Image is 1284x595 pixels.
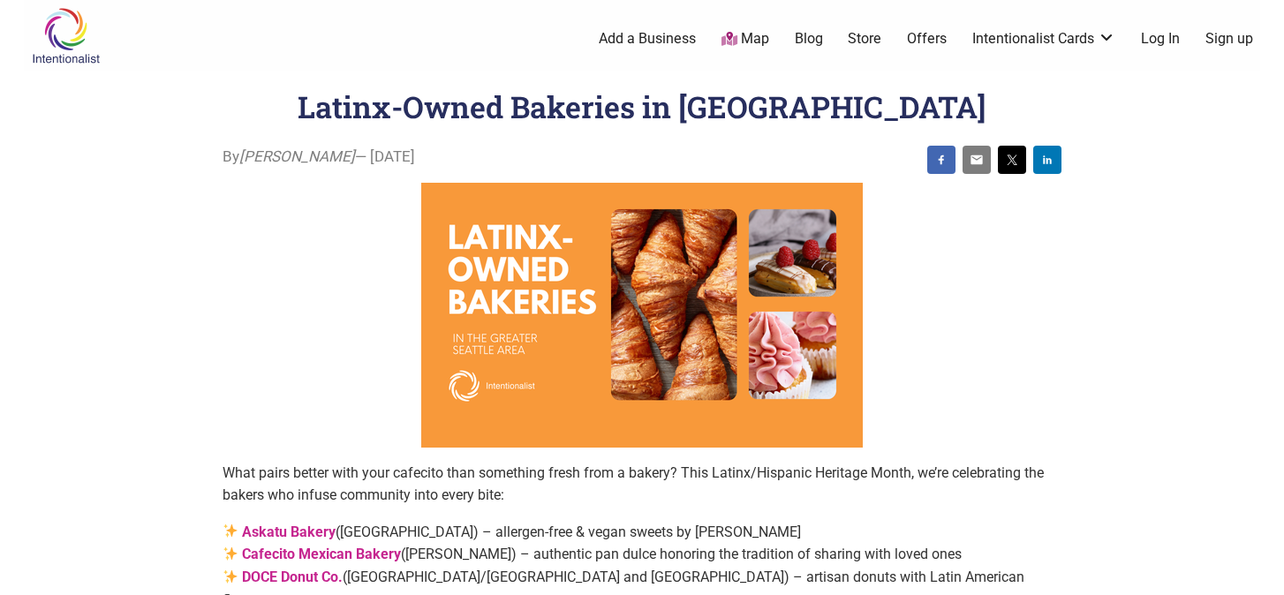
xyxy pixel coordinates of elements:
[1005,153,1019,167] img: twitter sharing button
[599,29,696,49] a: Add a Business
[970,153,984,167] img: email sharing button
[223,462,1061,507] p: What pairs better with your cafecito than something fresh from a bakery? This Latinx/Hispanic Her...
[242,569,343,585] a: DOCE Donut Co.
[223,523,238,538] img: ✨
[24,7,108,64] img: Intentionalist
[223,546,238,561] img: ✨
[721,29,769,49] a: Map
[934,153,948,167] img: facebook sharing button
[239,147,355,165] i: [PERSON_NAME]
[242,546,401,562] a: Cafecito Mexican Bakery
[1205,29,1253,49] a: Sign up
[972,29,1115,49] a: Intentionalist Cards
[223,146,415,169] span: By — [DATE]
[1040,153,1054,167] img: linkedin sharing button
[848,29,881,49] a: Store
[795,29,823,49] a: Blog
[1141,29,1180,49] a: Log In
[298,87,986,126] h1: Latinx-Owned Bakeries in [GEOGRAPHIC_DATA]
[907,29,947,49] a: Offers
[223,569,238,584] img: ✨
[242,523,336,540] a: Askatu Bakery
